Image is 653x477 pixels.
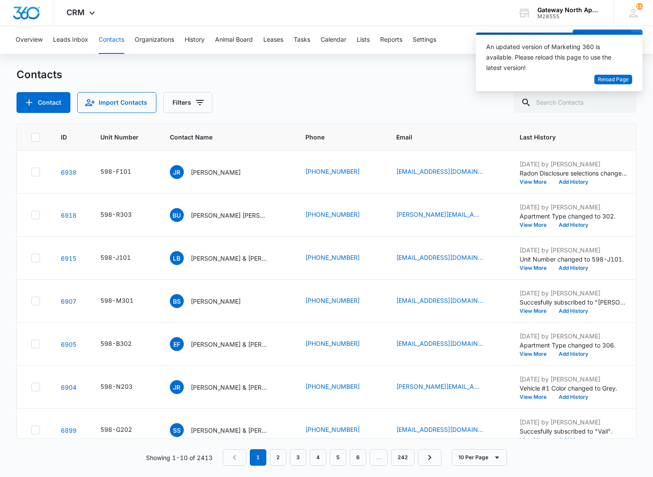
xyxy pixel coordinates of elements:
a: [PHONE_NUMBER] [305,339,360,348]
a: [EMAIL_ADDRESS][DOMAIN_NAME] [396,253,483,262]
button: Calendar [321,26,346,54]
p: [PERSON_NAME] & [PERSON_NAME] [191,254,269,263]
button: View More [520,179,553,185]
button: Overview [16,26,43,54]
div: Unit Number - 598-J101 - Select to Edit Field [100,253,146,263]
div: Unit Number - 598-N203 - Select to Edit Field [100,382,148,392]
a: [EMAIL_ADDRESS][DOMAIN_NAME] [396,425,483,434]
input: Search Contacts [514,92,636,113]
div: Contact Name - Brian Sanchez - Select to Edit Field [170,294,256,308]
div: Unit Number - 598-B302 - Select to Edit Field [100,339,147,349]
div: Phone - (530) 208-6398 - Select to Edit Field [305,167,375,177]
p: [DATE] by [PERSON_NAME] [520,202,628,212]
button: Add Contact [573,30,631,50]
div: Unit Number - 598-G202 - Select to Edit Field [100,425,148,435]
span: EF [170,337,184,351]
button: Tasks [294,26,310,54]
div: 598-J101 [100,253,131,262]
a: [PHONE_NUMBER] [305,296,360,305]
button: Add History [553,437,594,443]
p: [DATE] by [PERSON_NAME] [520,288,628,298]
p: [DATE] by [PERSON_NAME] [520,159,628,169]
div: Contact Name - Jose Rios - Select to Edit Field [170,165,256,179]
a: Navigate to contact details page for Stephen Skare & Yong Hamilton [61,427,76,434]
span: CRM [66,8,85,17]
p: [PERSON_NAME] & [PERSON_NAME] [191,340,269,349]
button: Import Contacts [77,92,156,113]
span: Phone [305,132,363,142]
button: Add History [553,179,594,185]
div: account id [537,13,601,20]
a: [EMAIL_ADDRESS][DOMAIN_NAME] [396,296,483,305]
a: Next Page [418,449,441,466]
p: Succesfully subscribed to "Vail". [520,427,628,436]
a: Page 242 [391,449,414,466]
button: 10 Per Page [452,449,507,466]
p: Radon Disclosure selections changed; Form Signed was added. [520,169,628,178]
span: JR [170,380,184,394]
div: Email - lonibaker659@gmail.com - Select to Edit Field [396,253,499,263]
span: BS [170,294,184,308]
div: Contact Name - Brandon Uriel Caballero Enriquez - Select to Edit Field [170,208,285,222]
div: 598-R303 [100,210,132,219]
div: Phone - (915) 529-7406 - Select to Edit Field [305,210,375,220]
span: LB [170,251,184,265]
button: Add History [553,351,594,357]
div: An updated version of Marketing 360 is available. Please reload this page to use the latest version! [486,42,622,73]
div: Unit Number - 598-F101 - Select to Edit Field [100,167,147,177]
a: [PHONE_NUMBER] [305,253,360,262]
a: Navigate to contact details page for Joel Robles III & Maria Martinez [61,384,76,391]
div: Phone - (970) 821-5725 - Select to Edit Field [305,339,375,349]
button: Organizations [135,26,174,54]
button: Leases [263,26,283,54]
button: View More [520,308,553,314]
a: Page 5 [330,449,346,466]
div: Email - uriel.26caballero@gmail.com - Select to Edit Field [396,210,499,220]
div: Contact Name - Loni Baker & John Baker - Select to Edit Field [170,251,285,265]
button: Add History [553,222,594,228]
button: Lists [357,26,370,54]
span: Reload Page [598,76,629,84]
p: [PERSON_NAME] & [PERSON_NAME] [191,426,269,435]
p: [PERSON_NAME] & [PERSON_NAME] [191,383,269,392]
a: [PERSON_NAME][EMAIL_ADDRESS][DOMAIN_NAME] [396,210,483,219]
a: [PHONE_NUMBER] [305,210,360,219]
a: [PHONE_NUMBER] [305,167,360,176]
span: Last History [520,132,616,142]
div: Phone - (970) 775-3516 - Select to Edit Field [305,382,375,392]
button: Leads Inbox [53,26,88,54]
p: [PERSON_NAME] [PERSON_NAME] [191,211,269,220]
span: ID [61,132,67,142]
span: Unit Number [100,132,149,142]
h1: Contacts [17,68,62,81]
button: Settings [413,26,436,54]
div: Unit Number - 598-M301 - Select to Edit Field [100,296,149,306]
div: Email - maria.stephh3@gmail.com - Select to Edit Field [396,382,499,392]
p: [PERSON_NAME] [191,297,241,306]
nav: Pagination [223,449,441,466]
a: [PERSON_NAME][EMAIL_ADDRESS][DOMAIN_NAME] [396,382,483,391]
p: Apartment Type changed to 306. [520,341,628,350]
span: 118 [636,3,643,10]
button: Filters [163,92,212,113]
button: History [185,26,205,54]
button: Add History [553,394,594,400]
div: 598-F101 [100,167,131,176]
em: 1 [250,449,266,466]
p: Unit Number changed to 598-J101. [520,255,628,264]
span: BU [170,208,184,222]
div: 598-M301 [100,296,133,305]
div: Email - riosjose484@yahoo.com - Select to Edit Field [396,167,499,177]
span: Contact Name [170,132,272,142]
button: Add Contact [17,92,70,113]
div: 598-G202 [100,425,132,434]
a: Page 6 [350,449,366,466]
a: [EMAIL_ADDRESS][DOMAIN_NAME] [396,167,483,176]
a: Navigate to contact details page for Loni Baker & John Baker [61,255,76,262]
a: Navigate to contact details page for Jose Rios [61,169,76,176]
div: Phone - (307) 343-0547 - Select to Edit Field [305,425,375,435]
button: Animal Board [215,26,253,54]
a: [PHONE_NUMBER] [305,382,360,391]
span: Email [396,132,486,142]
p: Apartment Type changed to 302. [520,212,628,221]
